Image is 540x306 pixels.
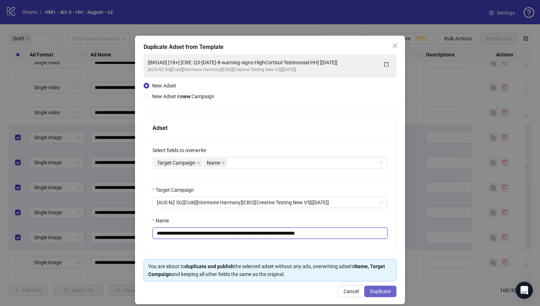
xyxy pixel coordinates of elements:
[338,286,364,297] button: Cancel
[204,159,227,167] span: Name
[516,282,533,299] div: Open Intercom Messenger
[148,66,378,73] div: [AUS NZ SG][Cold][Hormone Harmony][CBO][Creative Testing New V5][[DATE]]
[221,161,225,165] span: close
[152,217,174,225] label: Name
[148,262,392,278] div: You are about to the selected adset without any ads, overwriting adset's and keeping all other fi...
[197,161,200,165] span: close
[152,146,211,154] label: Select fields to overwrite
[148,264,385,277] strong: Name, Target Campaign
[389,40,401,51] button: Close
[344,289,359,294] span: Cancel
[207,159,220,167] span: Name
[152,186,199,194] label: Target Campaign
[364,286,396,297] button: Duplicate
[185,264,234,269] strong: duplicate and publish
[148,59,378,66] div: [BROAD] [18+] [CRE: Q3-[DATE]-8-warning-signs-HighCortisol-Testimonial-HH] [[DATE]]
[152,94,214,99] span: New Adset in Campaign
[384,62,389,67] span: export
[157,197,383,208] span: [AUS NZ SG][Cold][Hormone Harmony][CBO][Creative Testing New V5][17 July 2025]
[152,124,387,132] div: Adset
[152,227,387,239] input: Name
[370,289,391,294] span: Duplicate
[392,43,398,49] span: close
[152,83,176,89] span: New Adset
[181,94,190,99] strong: new
[157,159,195,167] span: Target Campaign
[154,159,202,167] span: Target Campaign
[144,43,396,51] div: Duplicate Adset from Template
